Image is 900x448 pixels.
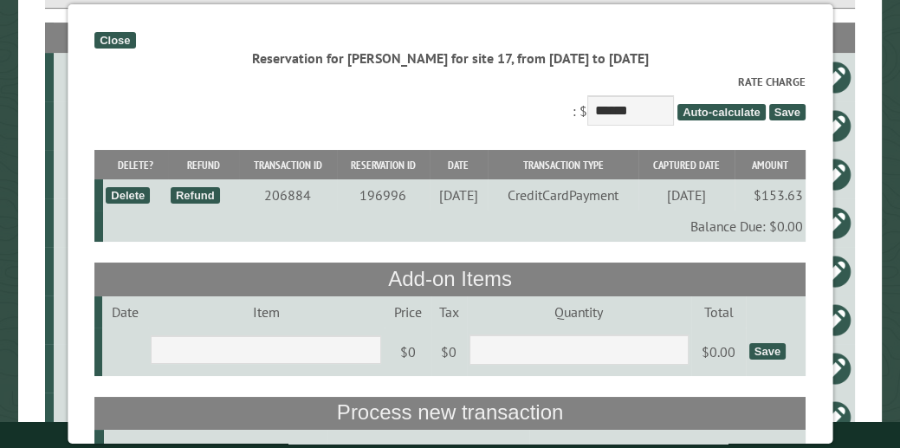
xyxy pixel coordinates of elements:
td: Price [385,296,431,328]
td: [DATE] [638,179,734,211]
div: Save [749,343,786,360]
td: $0 [431,328,466,376]
div: 17 [61,263,99,280]
div: 1 [61,408,99,425]
th: Reservation ID [336,150,429,180]
td: $153.63 [734,179,805,211]
div: : $ [94,74,806,130]
div: 2 [61,117,99,134]
td: Date [102,296,147,328]
div: Reservation for [PERSON_NAME] for site 17, from [DATE] to [DATE] [94,49,806,68]
th: Process new transaction [94,397,806,430]
td: 196996 [336,179,429,211]
td: Item [148,296,385,328]
td: CreditCardPayment [488,179,639,211]
td: $0 [385,328,431,376]
th: Delete? [103,150,168,180]
th: Refund [168,150,239,180]
div: 24 [61,68,99,86]
td: Tax [431,296,466,328]
td: Balance Due: $0.00 [103,211,806,242]
th: Date [430,150,488,180]
span: Save [769,104,806,120]
div: 56 [61,311,99,328]
th: Transaction Type [488,150,639,180]
td: $0.00 [691,328,747,376]
label: Rate Charge [94,74,806,90]
div: Delete [106,187,150,204]
td: Total [691,296,747,328]
td: [DATE] [430,179,488,211]
div: 5 [61,214,99,231]
td: 206884 [239,179,337,211]
th: Add-on Items [94,263,806,295]
td: Quantity [467,296,691,328]
th: Site [54,23,102,53]
div: Refund [171,187,220,204]
th: Transaction ID [239,150,337,180]
div: 57 [61,360,99,377]
div: Close [94,32,135,49]
th: Captured Date [638,150,734,180]
span: Auto-calculate [677,104,766,120]
th: Amount [734,150,805,180]
div: 21 [61,166,99,183]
